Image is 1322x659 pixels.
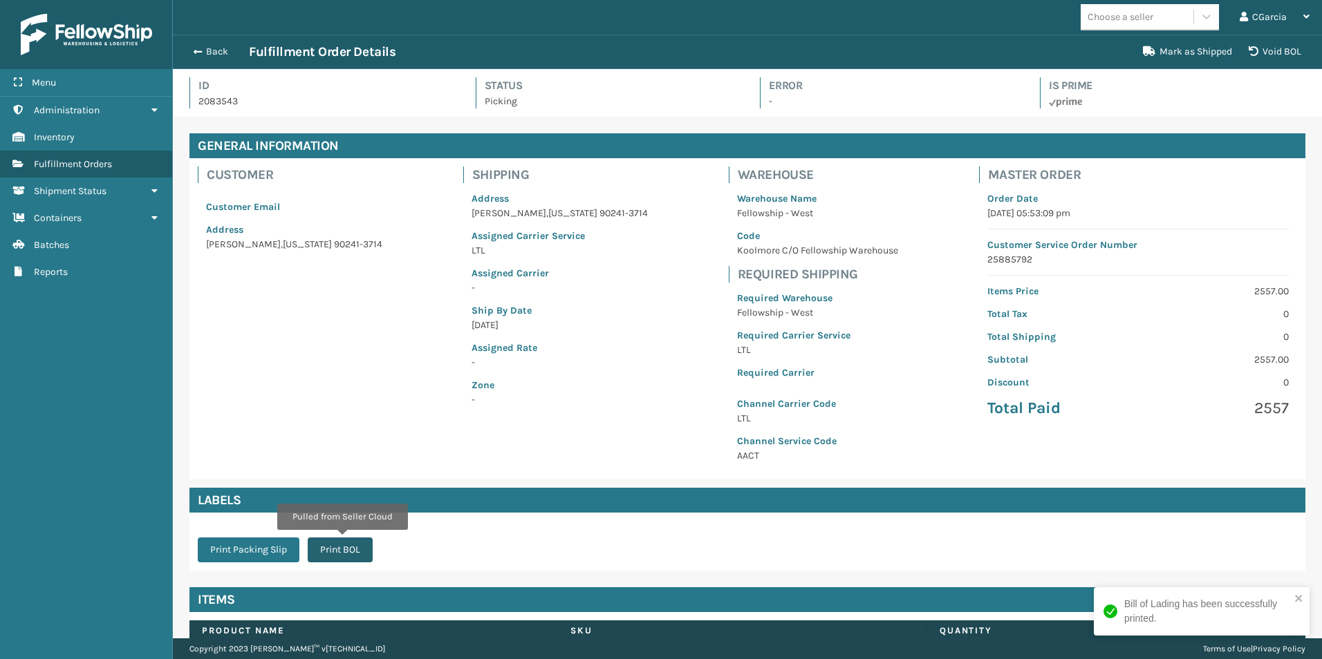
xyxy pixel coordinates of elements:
[1146,398,1289,419] p: 2557
[599,207,648,219] span: 90241-3714
[738,166,906,183] h4: Warehouse
[548,207,597,219] span: [US_STATE]
[472,378,648,405] span: -
[987,352,1130,367] p: Subtotal
[987,375,1130,390] p: Discount
[1294,593,1304,606] button: close
[485,94,736,108] p: Picking
[21,14,152,55] img: logo
[987,329,1130,344] p: Total Shipping
[737,243,898,258] p: Koolmore C/O Fellowship Warehouse
[570,624,913,637] label: SKU
[189,638,385,659] p: Copyright 2023 [PERSON_NAME]™ v [TECHNICAL_ID]
[472,243,648,258] p: LTL
[738,266,906,283] h4: Required Shipping
[1088,10,1153,24] div: Choose a seller
[769,77,1015,94] h4: Error
[202,624,545,637] label: Product Name
[334,238,382,250] span: 90241-3714
[281,238,283,250] span: ,
[737,305,898,320] p: Fellowship - West
[1240,38,1310,66] button: Void BOL
[198,537,299,562] button: Print Packing Slip
[1249,46,1258,56] i: VOIDBOL
[737,291,898,305] p: Required Warehouse
[472,229,648,243] p: Assigned Carrier Service
[987,206,1289,220] p: [DATE] 05:53:09 pm
[1049,77,1305,94] h4: Is Prime
[1135,38,1240,66] button: Mark as Shipped
[34,239,69,251] span: Batches
[1146,352,1289,367] p: 2557.00
[185,46,249,58] button: Back
[737,229,898,243] p: Code
[987,238,1289,252] p: Customer Service Order Number
[1146,307,1289,321] p: 0
[737,365,898,380] p: Required Carrier
[737,328,898,343] p: Required Carrier Service
[472,378,648,392] p: Zone
[189,133,1305,158] h4: General Information
[472,341,648,355] p: Assigned Rate
[737,397,898,411] p: Channel Carrier Code
[987,284,1130,298] p: Items Price
[1124,597,1290,626] div: Bill of Lading has been successfully printed.
[198,94,451,108] p: 2083543
[769,94,1015,108] p: -
[34,212,82,224] span: Containers
[737,411,898,426] p: LTL
[206,238,281,250] span: [PERSON_NAME]
[1146,329,1289,344] p: 0
[737,206,898,220] p: Fellowship - West
[249,44,395,60] h3: Fulfillment Order Details
[987,191,1289,206] p: Order Date
[283,238,332,250] span: [US_STATE]
[1146,284,1289,298] p: 2557.00
[34,185,106,197] span: Shipment Status
[472,193,509,204] span: Address
[987,398,1130,419] p: Total Paid
[206,200,382,214] p: Customer Email
[940,624,1283,637] label: Quantity
[472,266,648,280] p: Assigned Carrier
[206,224,243,236] span: Address
[485,77,736,94] h4: Status
[987,307,1130,321] p: Total Tax
[737,434,898,448] p: Channel Service Code
[737,343,898,357] p: LTL
[546,207,548,219] span: ,
[198,591,235,608] h4: Items
[189,488,1305,513] h4: Labels
[198,77,451,94] h4: Id
[472,303,648,318] p: Ship By Date
[472,355,648,370] p: -
[32,77,56,88] span: Menu
[737,448,898,463] p: AACT
[34,104,100,116] span: Administration
[737,191,898,206] p: Warehouse Name
[207,166,391,183] h4: Customer
[988,166,1297,183] h4: Master Order
[987,252,1289,267] p: 25885792
[1146,375,1289,390] p: 0
[472,207,546,219] span: [PERSON_NAME]
[34,158,112,170] span: Fulfillment Orders
[472,166,656,183] h4: Shipping
[34,131,75,143] span: Inventory
[34,266,68,278] span: Reports
[472,318,648,332] p: [DATE]
[472,280,648,295] p: -
[308,537,373,562] button: Print BOL
[1143,46,1155,56] i: Mark as Shipped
